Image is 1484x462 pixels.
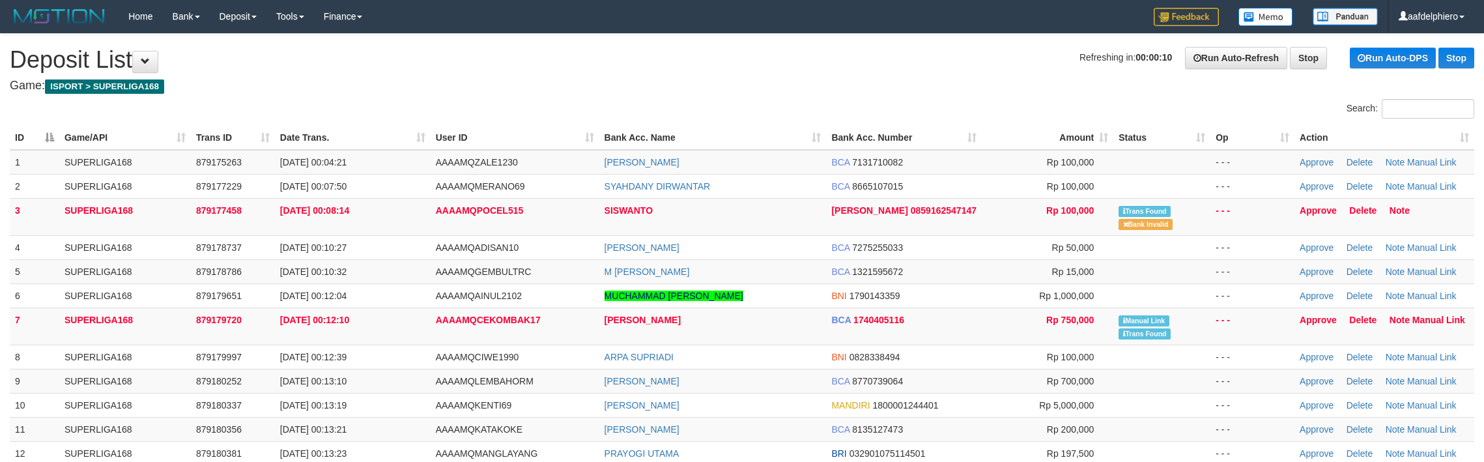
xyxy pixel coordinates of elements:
span: Rp 50,000 [1052,242,1094,253]
span: [DATE] 00:13:21 [280,424,347,435]
th: Bank Acc. Number: activate to sort column ascending [826,126,982,150]
a: Note [1386,291,1405,301]
th: ID: activate to sort column descending [10,126,59,150]
span: Copy 0859162547147 to clipboard [911,205,977,216]
span: BRI [831,448,846,459]
span: [DATE] 00:10:27 [280,242,347,253]
h4: Game: [10,79,1474,93]
span: AAAAMQZALE1230 [436,157,518,167]
a: Note [1386,352,1405,362]
span: Copy 8770739064 to clipboard [852,376,903,386]
a: Manual Link [1407,400,1457,411]
a: Approve [1300,181,1334,192]
span: BNI [831,352,846,362]
td: - - - [1210,308,1294,345]
span: Copy 0828338494 to clipboard [849,352,900,362]
td: SUPERLIGA168 [59,150,191,175]
td: - - - [1210,198,1294,235]
span: AAAAMQKENTI69 [436,400,512,411]
td: - - - [1210,393,1294,417]
th: Status: activate to sort column ascending [1113,126,1210,150]
td: 2 [10,174,59,198]
a: Approve [1300,352,1334,362]
a: ARPA SUPRIADI [605,352,674,362]
td: SUPERLIGA168 [59,283,191,308]
td: SUPERLIGA168 [59,235,191,259]
a: Note [1386,448,1405,459]
a: Delete [1347,157,1373,167]
a: Stop [1290,47,1327,69]
td: 5 [10,259,59,283]
td: SUPERLIGA168 [59,259,191,283]
span: AAAAMQADISAN10 [436,242,519,253]
a: Manual Link [1412,315,1465,325]
a: Delete [1349,315,1377,325]
span: Copy 1740405116 to clipboard [853,315,904,325]
a: Manual Link [1407,352,1457,362]
a: Manual Link [1407,157,1457,167]
a: Approve [1300,267,1334,277]
span: Rp 100,000 [1047,157,1094,167]
a: [PERSON_NAME] [605,376,679,386]
span: Rp 200,000 [1047,424,1094,435]
a: Delete [1347,376,1373,386]
span: [DATE] 00:12:04 [280,291,347,301]
span: [DATE] 00:07:50 [280,181,347,192]
span: Bank is not match [1119,219,1172,230]
span: ISPORT > SUPERLIGA168 [45,79,164,94]
img: Button%20Memo.svg [1238,8,1293,26]
a: PRAYOGI UTAMA [605,448,679,459]
span: 879177458 [196,205,242,216]
th: Game/API: activate to sort column ascending [59,126,191,150]
span: Rp 197,500 [1047,448,1094,459]
a: Manual Link [1407,181,1457,192]
a: Delete [1347,291,1373,301]
th: Amount: activate to sort column ascending [982,126,1113,150]
a: Run Auto-Refresh [1185,47,1287,69]
a: Approve [1300,376,1334,386]
span: Copy 8135127473 to clipboard [852,424,903,435]
span: Similar transaction found [1119,328,1171,339]
span: 879178786 [196,267,242,277]
span: BCA [831,157,849,167]
img: MOTION_logo.png [10,7,109,26]
span: BCA [831,267,849,277]
th: Action: activate to sort column ascending [1294,126,1474,150]
span: BCA [831,181,849,192]
img: panduan.png [1313,8,1378,25]
a: Delete [1347,424,1373,435]
a: MUCHAMMAD [PERSON_NAME] [605,291,743,301]
span: BCA [831,242,849,253]
a: Note [1390,205,1410,216]
td: - - - [1210,174,1294,198]
td: - - - [1210,417,1294,441]
a: [PERSON_NAME] [605,242,679,253]
td: 8 [10,345,59,369]
a: Note [1386,157,1405,167]
span: 879180252 [196,376,242,386]
span: MANDIRI [831,400,870,411]
span: BCA [831,424,849,435]
td: 3 [10,198,59,235]
a: Note [1386,267,1405,277]
th: Op: activate to sort column ascending [1210,126,1294,150]
span: BNI [831,291,846,301]
span: Rp 100,000 [1046,205,1094,216]
a: Manual Link [1407,267,1457,277]
span: [DATE] 00:04:21 [280,157,347,167]
span: [DATE] 00:12:39 [280,352,347,362]
a: Approve [1300,448,1334,459]
span: BCA [831,315,851,325]
a: Approve [1300,157,1334,167]
td: 1 [10,150,59,175]
span: 879179720 [196,315,242,325]
span: Copy 7131710082 to clipboard [852,157,903,167]
span: Copy 032901075114501 to clipboard [849,448,926,459]
td: SUPERLIGA168 [59,345,191,369]
h1: Deposit List [10,47,1474,73]
img: Feedback.jpg [1154,8,1219,26]
span: 879180381 [196,448,242,459]
span: 879175263 [196,157,242,167]
a: Delete [1349,205,1377,216]
span: 879179651 [196,291,242,301]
